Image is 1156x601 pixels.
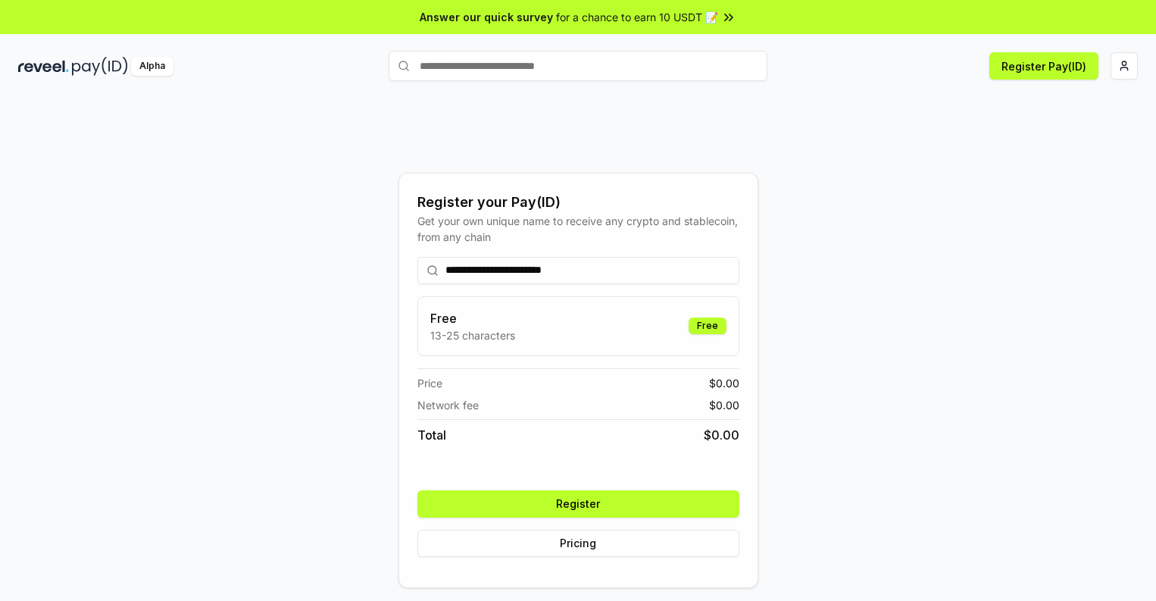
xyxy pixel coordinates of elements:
[704,426,739,444] span: $ 0.00
[417,426,446,444] span: Total
[417,490,739,518] button: Register
[72,57,128,76] img: pay_id
[709,375,739,391] span: $ 0.00
[417,192,739,213] div: Register your Pay(ID)
[689,318,726,334] div: Free
[131,57,173,76] div: Alpha
[420,9,553,25] span: Answer our quick survey
[417,530,739,557] button: Pricing
[417,375,442,391] span: Price
[430,327,515,343] p: 13-25 characters
[430,309,515,327] h3: Free
[556,9,718,25] span: for a chance to earn 10 USDT 📝
[417,397,479,413] span: Network fee
[989,52,1098,80] button: Register Pay(ID)
[417,213,739,245] div: Get your own unique name to receive any crypto and stablecoin, from any chain
[18,57,69,76] img: reveel_dark
[709,397,739,413] span: $ 0.00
